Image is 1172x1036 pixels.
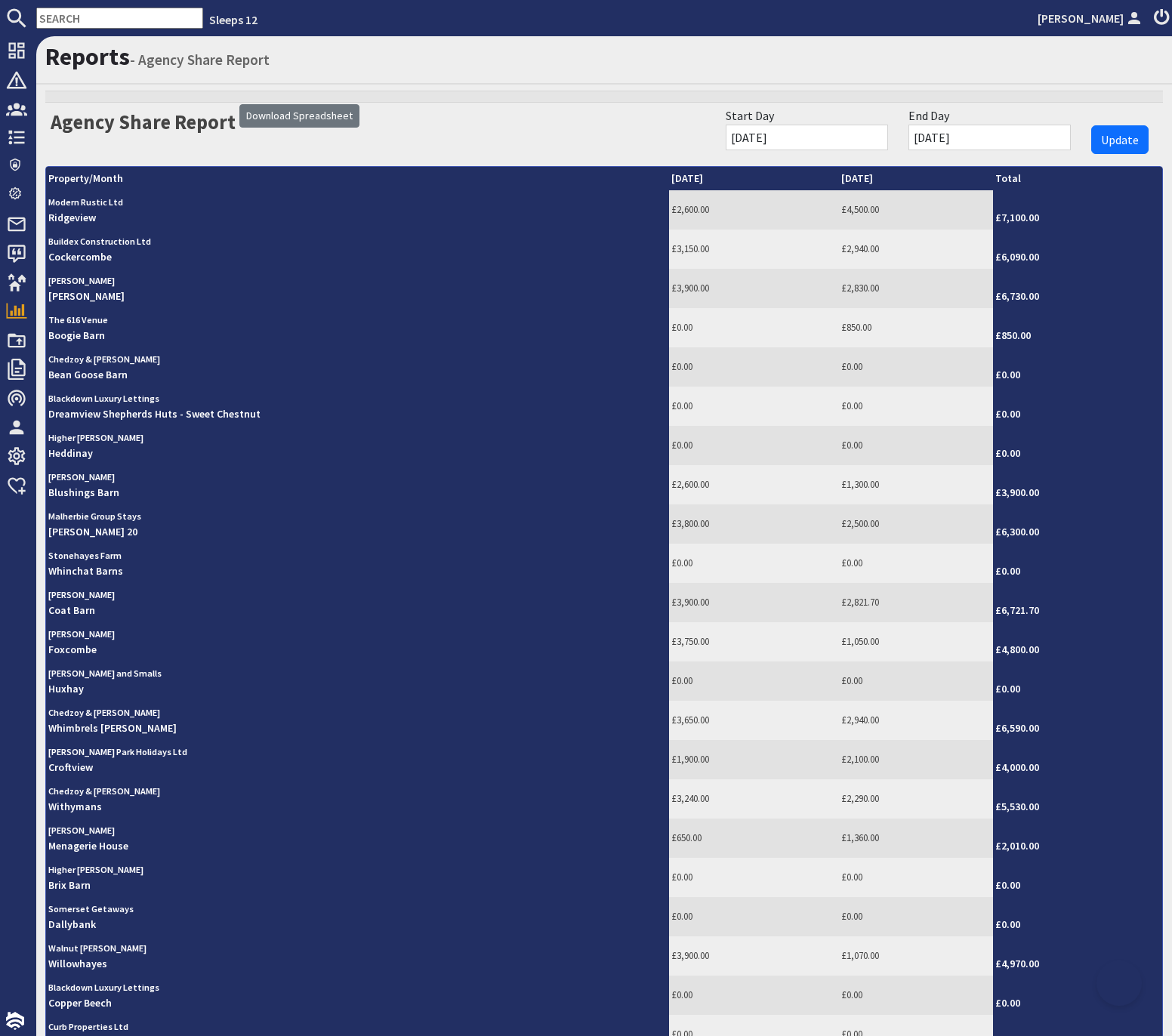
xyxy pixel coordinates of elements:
a: £0.00 [841,557,862,569]
a: £0.00 [671,439,692,452]
th: £3,900.00 [993,465,1162,504]
a: £4,500.00 [841,203,879,216]
small: Chedzoy & [PERSON_NAME] [48,785,160,797]
a: £1,360.00 [841,831,879,844]
small: Curb Properties Ltd [48,1021,128,1032]
label: End Day [908,106,949,125]
a: Sleeps 12 [209,12,258,27]
th: Heddinay [46,426,669,465]
a: £0.00 [671,674,692,687]
th: Withymans [46,779,669,819]
button: Update [1091,125,1149,154]
th: Croftview [46,740,669,779]
input: End Day [908,125,1071,150]
th: £0.00 [993,897,1162,936]
a: Reports [45,42,130,72]
a: £0.00 [841,399,862,412]
th: Brix Barn [46,858,669,897]
small: Malherbie Group Stays [48,510,141,522]
a: £2,290.00 [841,792,879,805]
small: Higher [PERSON_NAME] [48,432,143,443]
th: £4,000.00 [993,740,1162,779]
th: [DATE] [839,167,993,190]
th: [PERSON_NAME] 20 [46,504,669,544]
th: £7,100.00 [993,190,1162,230]
a: £0.00 [841,439,862,452]
a: £1,070.00 [841,949,879,962]
a: £0.00 [671,557,692,569]
a: £0.00 [841,360,862,373]
a: [PERSON_NAME] [1038,9,1145,27]
th: £6,090.00 [993,230,1162,269]
a: £650.00 [671,831,702,844]
th: Dallybank [46,897,669,936]
th: Foxcombe [46,622,669,661]
th: £5,530.00 [993,779,1162,819]
a: £2,940.00 [841,714,879,726]
small: Chedzoy & [PERSON_NAME] [48,707,160,718]
th: Copper Beech [46,976,669,1015]
a: £3,650.00 [671,714,709,726]
a: £0.00 [671,988,692,1001]
small: [PERSON_NAME] [48,825,115,836]
th: Total [993,167,1162,190]
a: £2,600.00 [671,478,709,491]
a: £1,300.00 [841,478,879,491]
th: £0.00 [993,426,1162,465]
a: £3,900.00 [671,949,709,962]
a: £3,800.00 [671,517,709,530]
th: Menagerie House [46,819,669,858]
small: The 616 Venue [48,314,108,325]
a: £0.00 [671,399,692,412]
th: £0.00 [993,858,1162,897]
th: [PERSON_NAME] [46,269,669,308]
img: staytech_i_w-64f4e8e9ee0a9c174fd5317b4b171b261742d2d393467e5bdba4413f4f884c10.svg [6,1012,24,1030]
a: £2,821.70 [841,596,879,609]
small: Blackdown Luxury Lettings [48,393,159,404]
a: Download Spreadsheet [239,104,359,128]
a: £2,100.00 [841,753,879,766]
th: Coat Barn [46,583,669,622]
a: £0.00 [841,988,862,1001]
small: Somerset Getaways [48,903,134,914]
th: £6,590.00 [993,701,1162,740]
th: £4,800.00 [993,622,1162,661]
th: £6,730.00 [993,269,1162,308]
a: £1,050.00 [841,635,879,648]
a: £0.00 [671,321,692,334]
th: Ridgeview [46,190,669,230]
th: £6,300.00 [993,504,1162,544]
small: Walnut [PERSON_NAME] [48,942,146,954]
th: Willowhayes [46,936,669,976]
small: Blackdown Luxury Lettings [48,982,159,993]
a: £2,830.00 [841,282,879,294]
input: SEARCH [36,8,203,29]
a: £3,240.00 [671,792,709,805]
a: £0.00 [671,910,692,923]
iframe: Toggle Customer Support [1096,960,1142,1006]
th: Property/Month [46,167,669,190]
a: £3,900.00 [671,596,709,609]
a: £2,500.00 [841,517,879,530]
small: [PERSON_NAME] and Smalls [48,668,162,679]
small: [PERSON_NAME] [48,628,115,640]
a: £850.00 [841,321,871,334]
th: Bean Goose Barn [46,347,669,387]
h2: Agency Share Report [51,104,236,134]
th: Huxhay [46,661,669,701]
th: £850.00 [993,308,1162,347]
th: Whimbrels [PERSON_NAME] [46,701,669,740]
small: [PERSON_NAME] [48,275,115,286]
th: Blushings Barn [46,465,669,504]
small: [PERSON_NAME] [48,589,115,600]
th: £0.00 [993,347,1162,387]
a: £0.00 [841,910,862,923]
small: [PERSON_NAME] [48,471,115,483]
th: £0.00 [993,544,1162,583]
th: Boogie Barn [46,308,669,347]
a: £0.00 [841,674,862,687]
th: £0.00 [993,387,1162,426]
th: £0.00 [993,661,1162,701]
small: Higher [PERSON_NAME] [48,864,143,875]
th: £0.00 [993,976,1162,1015]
